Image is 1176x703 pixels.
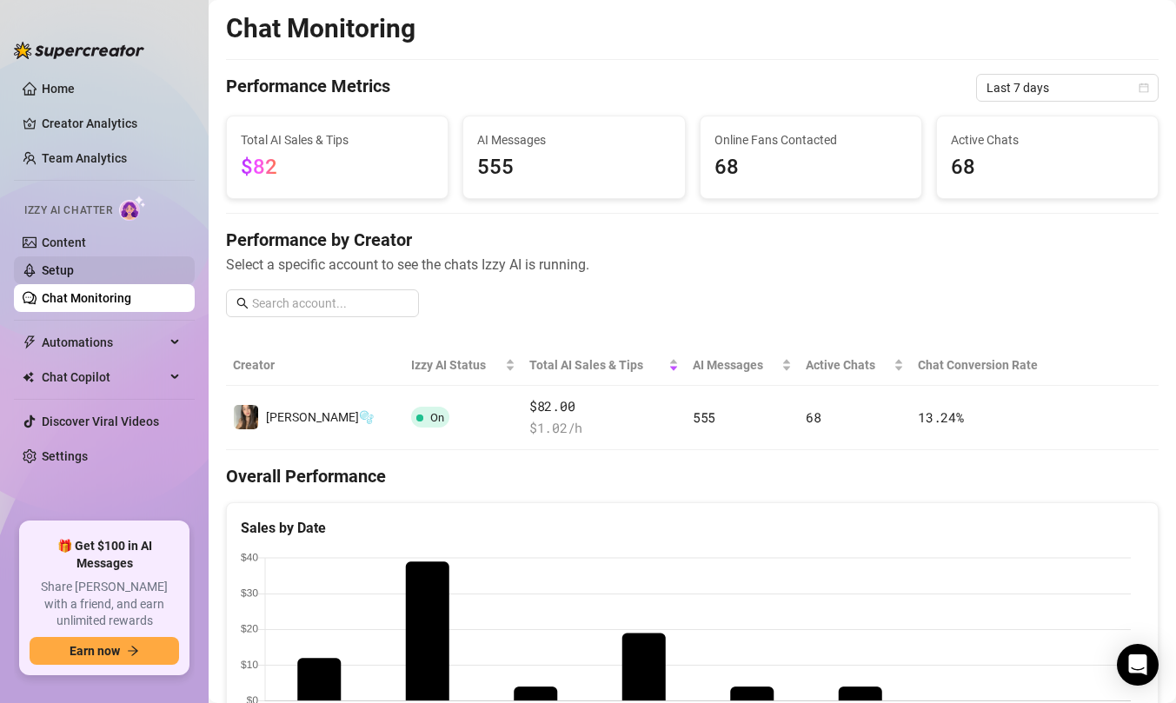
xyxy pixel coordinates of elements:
a: Team Analytics [42,151,127,165]
span: Last 7 days [987,75,1148,101]
a: Setup [42,263,74,277]
span: $ 1.02 /h [529,418,679,439]
span: 13.24 % [918,408,963,426]
span: Active Chats [806,355,890,375]
span: thunderbolt [23,335,37,349]
a: Discover Viral Videos [42,415,159,428]
span: $82 [241,155,277,179]
span: Automations [42,328,165,356]
a: Creator Analytics [42,109,181,137]
img: AI Chatter [119,196,146,221]
span: AI Messages [693,355,778,375]
h4: Overall Performance [226,464,1159,488]
span: Online Fans Contacted [714,130,907,149]
a: Home [42,82,75,96]
th: AI Messages [686,345,799,386]
h2: Chat Monitoring [226,12,415,45]
span: 555 [693,408,715,426]
span: Total AI Sales & Tips [529,355,665,375]
span: AI Messages [477,130,670,149]
img: logo-BBDzfeDw.svg [14,42,144,59]
span: Chat Copilot [42,363,165,391]
th: Active Chats [799,345,911,386]
span: 555 [477,151,670,184]
span: Select a specific account to see the chats Izzy AI is running. [226,254,1159,275]
h4: Performance Metrics [226,74,390,102]
span: [PERSON_NAME]🫧 [266,410,374,424]
input: Search account... [252,294,409,313]
img: Bella🫧 [234,405,258,429]
span: On [430,411,444,424]
a: Chat Monitoring [42,291,131,305]
span: 🎁 Get $100 in AI Messages [30,538,179,572]
span: 68 [714,151,907,184]
button: Earn nowarrow-right [30,637,179,665]
span: calendar [1139,83,1149,93]
span: arrow-right [127,645,139,657]
div: Open Intercom Messenger [1117,644,1159,686]
span: Share [PERSON_NAME] with a friend, and earn unlimited rewards [30,579,179,630]
th: Total AI Sales & Tips [522,345,686,386]
span: 68 [806,408,821,426]
div: Sales by Date [241,517,1144,539]
span: Total AI Sales & Tips [241,130,434,149]
a: Content [42,235,86,249]
span: Active Chats [951,130,1144,149]
a: Settings [42,449,88,463]
span: search [236,297,249,309]
th: Izzy AI Status [404,345,522,386]
th: Chat Conversion Rate [911,345,1066,386]
span: Earn now [70,644,120,658]
span: 68 [951,151,1144,184]
h4: Performance by Creator [226,228,1159,252]
img: Chat Copilot [23,371,34,383]
th: Creator [226,345,404,386]
span: $82.00 [529,396,679,417]
span: Izzy AI Status [411,355,502,375]
span: Izzy AI Chatter [24,202,112,219]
